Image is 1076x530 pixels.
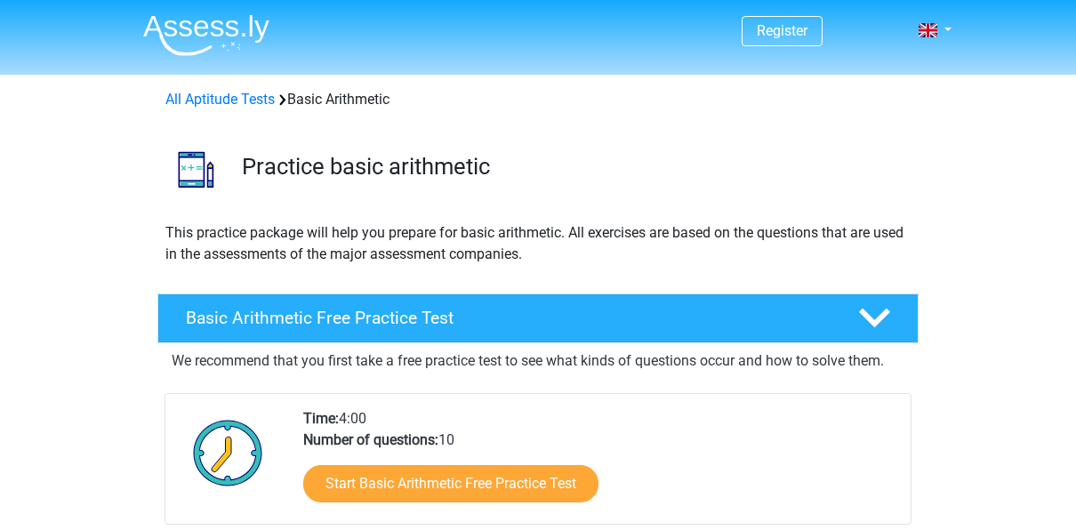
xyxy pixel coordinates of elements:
[186,308,830,328] h4: Basic Arithmetic Free Practice Test
[757,22,807,39] a: Register
[165,91,275,108] a: All Aptitude Tests
[165,222,911,265] p: This practice package will help you prepare for basic arithmetic. All exercises are based on the ...
[158,89,918,110] div: Basic Arithmetic
[303,465,598,502] a: Start Basic Arithmetic Free Practice Test
[290,408,910,524] div: 4:00 10
[172,350,904,372] p: We recommend that you first take a free practice test to see what kinds of questions occur and ho...
[242,153,904,181] h3: Practice basic arithmetic
[143,14,269,56] img: Assessly
[150,293,926,343] a: Basic Arithmetic Free Practice Test
[303,431,438,448] b: Number of questions:
[158,132,234,207] img: basic arithmetic
[303,410,339,427] b: Time:
[183,408,273,497] img: Clock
